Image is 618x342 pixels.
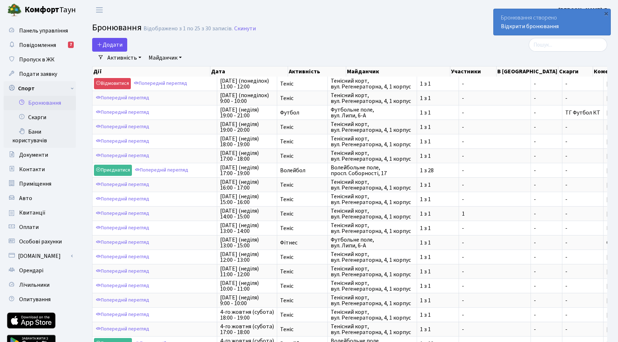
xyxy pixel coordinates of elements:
span: Тенісний корт, вул. Регенераторна, 4, 1 корпус [331,194,414,205]
span: 1 з 28 [420,168,456,173]
span: Тенісний корт, вул. Регенераторна, 4, 1 корпус [331,295,414,306]
a: Попередній перегляд [94,121,151,133]
span: - [534,110,559,116]
span: [DATE] (неділя) 11:00 - 12:00 [220,266,274,277]
a: [DOMAIN_NAME] [4,249,76,263]
span: - [534,211,559,217]
a: Попередній перегляд [94,280,151,291]
span: Теніс [280,211,325,217]
span: 1 з 1 [420,211,456,217]
span: - [534,240,559,246]
span: Панель управління [19,27,68,35]
span: Тенісний корт, вул. Регенераторна, 4, 1 корпус [331,78,414,90]
a: Бронювання [4,96,76,110]
a: Попередній перегляд [94,208,151,219]
span: - [534,153,559,159]
a: Попередній перегляд [94,136,151,147]
th: Участники [450,66,497,77]
span: 1 з 1 [420,298,456,303]
span: [DATE] (неділя) 14:00 - 15:00 [220,208,274,220]
span: [DATE] (неділя) 19:00 - 21:00 [220,107,274,118]
span: Квитанції [19,209,46,217]
span: [DATE] (неділя) 16:00 - 17:00 [220,179,274,191]
span: Авто [19,194,32,202]
a: Майданчик [146,52,185,64]
span: Теніс [280,153,325,159]
span: 1 з 1 [420,81,456,87]
button: Переключити навігацію [90,4,108,16]
span: - [462,182,528,188]
div: Відображено з 1 по 25 з 30 записів. [143,25,233,32]
span: 1 з 1 [420,124,456,130]
span: Теніс [280,81,325,87]
a: Попередній перегляд [94,309,151,320]
span: - [462,196,528,202]
a: Подати заявку [4,67,76,81]
th: Дії [93,66,210,77]
a: Попередній перегляд [94,251,151,263]
span: - [462,225,528,231]
b: Комфорт [25,4,59,16]
span: [DATE] (неділя) 13:00 - 14:00 [220,222,274,234]
span: Контакти [19,165,45,173]
a: Попередній перегляд [94,222,151,234]
span: 1 з 1 [420,110,456,116]
span: - [462,95,528,101]
span: [DATE] (неділя) 18:00 - 19:00 [220,136,274,147]
a: Скинути [234,25,256,32]
a: Оплати [4,220,76,234]
span: - [565,195,567,203]
a: Скарги [4,110,76,125]
span: Теніс [280,182,325,188]
span: 1 з 1 [420,225,456,231]
a: Бани користувачів [4,125,76,148]
span: 1 з 1 [420,196,456,202]
span: - [462,168,528,173]
span: Тенісний корт, вул. Регенераторна, 4, 1 корпус [331,251,414,263]
a: Попередній перегляд [94,295,151,306]
span: Теніс [280,269,325,274]
a: Контакти [4,162,76,177]
span: Теніс [280,298,325,303]
button: Додати [92,38,127,52]
a: Спорт [4,81,76,96]
span: 1 з 1 [420,326,456,332]
span: Теніс [280,225,325,231]
a: Попередній перегляд [94,324,151,335]
span: - [462,254,528,260]
th: В [GEOGRAPHIC_DATA] [497,66,558,77]
span: - [534,124,559,130]
a: Панель управління [4,23,76,38]
span: Футбольне поле, вул. Липи, 6-А [331,107,414,118]
a: Попередній перегляд [132,78,189,89]
span: 1 з 1 [420,153,456,159]
span: - [565,296,567,304]
span: - [534,269,559,274]
span: Повідомлення [19,41,56,49]
span: Волейбол [280,168,325,173]
span: Тенісний корт, вул. Регенераторна, 4, 1 корпус [331,208,414,220]
span: Приміщення [19,180,51,188]
span: Теніс [280,283,325,289]
span: - [462,110,528,116]
span: [DATE] (неділя) 17:00 - 19:00 [220,165,274,176]
span: - [534,95,559,101]
span: Теніс [280,254,325,260]
div: 7 [68,42,74,48]
span: - [534,298,559,303]
span: - [462,240,528,246]
a: Авто [4,191,76,205]
span: - [462,124,528,130]
a: Документи [4,148,76,162]
a: Попередній перегляд [94,237,151,248]
span: Теніс [280,95,325,101]
span: 1 з 1 [420,254,456,260]
span: [DATE] (понеділок) 9:00 - 10:00 [220,92,274,104]
span: - [565,239,567,247]
span: Тенісний корт, вул. Регенераторна, 4, 1 корпус [331,309,414,321]
span: Футбольне поле, вул. Липи, 6-А [331,237,414,248]
span: [DATE] (неділя) 9:00 - 10:00 [220,295,274,306]
span: - [462,269,528,274]
span: [DATE] (неділя) 13:00 - 15:00 [220,237,274,248]
span: - [565,311,567,319]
